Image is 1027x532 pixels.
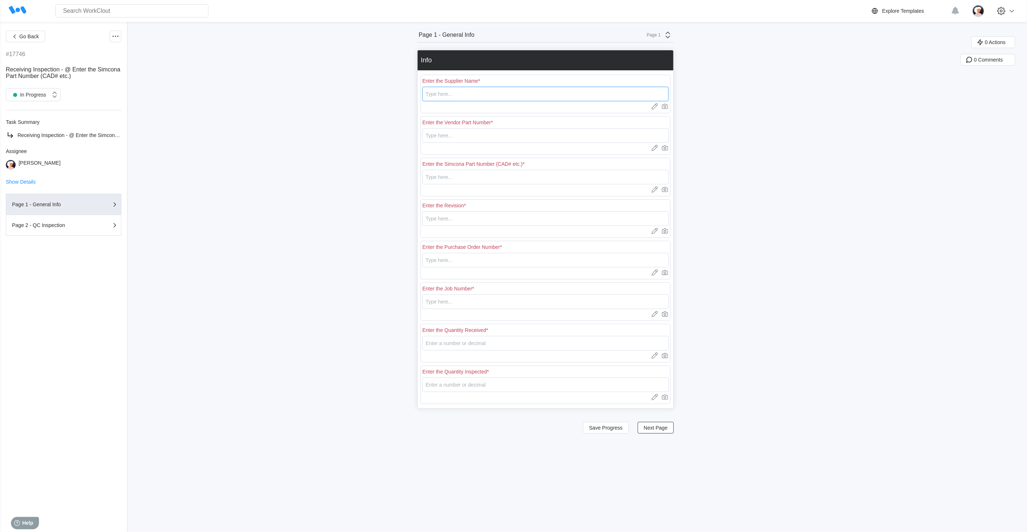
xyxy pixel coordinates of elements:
[422,170,669,184] input: Type here...
[422,211,669,226] input: Type here...
[19,160,60,170] div: [PERSON_NAME]
[422,128,669,143] input: Type here...
[422,161,525,167] div: Enter the Simcona Part Number (CAD# etc.)
[871,7,948,15] a: Explore Templates
[419,32,475,38] div: Page 1 - General Info
[643,32,661,38] div: Page 1
[422,369,489,375] div: Enter the Quantity Inspected
[974,57,1003,62] span: 0 Comments
[6,148,121,154] div: Assignee
[422,378,669,392] input: Enter a number or decimal
[422,244,502,250] div: Enter the Purchase Order Number
[638,422,674,434] button: Next Page
[882,8,924,14] div: Explore Templates
[422,87,669,101] input: Type here...
[972,5,985,17] img: user-4.png
[6,66,120,79] span: Receiving Inspection - @ Enter the Simcona Part Number (CAD# etc.)
[19,34,39,39] span: Go Back
[6,51,25,58] div: #17746
[422,78,480,84] div: Enter the Supplier Name
[644,425,668,430] span: Next Page
[6,119,121,125] div: Task Summary
[17,132,176,138] span: Receiving Inspection - @ Enter the Simcona Part Number (CAD# etc.)
[6,179,36,184] button: Show Details
[422,253,669,267] input: Type here...
[6,194,121,215] button: Page 1 - General Info
[6,31,45,42] button: Go Back
[422,336,669,351] input: Enter a number or decimal
[12,202,85,207] div: Page 1 - General Info
[972,36,1015,48] button: 0 Actions
[589,425,623,430] span: Save Progress
[12,223,85,228] div: Page 2 - QC Inspection
[6,160,16,170] img: user-4.png
[422,203,466,208] div: Enter the Revision
[422,286,474,292] div: Enter the Job Number
[6,215,121,236] button: Page 2 - QC Inspection
[422,294,669,309] input: Type here...
[421,56,432,64] div: Info
[961,54,1015,66] button: 0 Comments
[422,327,488,333] div: Enter the Quantity Received
[422,120,493,125] div: Enter the Vendor Part Number
[985,40,1006,45] span: 0 Actions
[10,90,46,100] div: In Progress
[6,131,121,140] a: Receiving Inspection - @ Enter the Simcona Part Number (CAD# etc.)
[583,422,629,434] button: Save Progress
[55,4,208,17] input: Search WorkClout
